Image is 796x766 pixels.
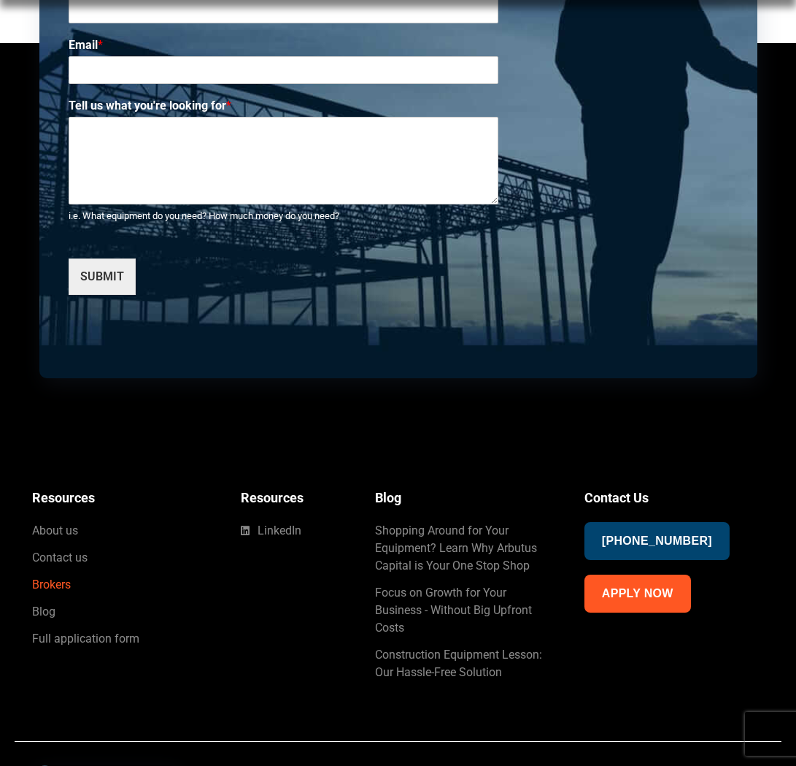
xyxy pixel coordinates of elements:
a: Construction Equipment Lesson: Our Hassle-Free Solution [375,646,555,681]
div: i.e. What equipment do you need? How much money do you need? [69,210,499,223]
span: Brokers [32,576,71,594]
button: SUBMIT [69,258,136,295]
span: LinkedIn [254,522,301,540]
h5: Resources [241,488,346,508]
label: Tell us what you're looking for [69,99,499,114]
a: Full application form [32,630,212,648]
span: [PHONE_NUMBER] [602,531,712,551]
h5: Resources [32,488,212,508]
a: LinkedIn [241,522,346,540]
span: Contact us [32,549,88,567]
a: Shopping Around for Your Equipment? Learn Why Arbutus Capital is Your One Stop Shop [375,522,555,575]
h5: Contact Us [584,488,765,508]
span: About us [32,522,78,540]
span: Full application form [32,630,139,648]
a: Contact us [32,549,212,567]
a: Brokers [32,576,212,594]
label: Email [69,38,499,53]
span: Blog [32,603,55,621]
h5: Blog [375,488,555,508]
a: [PHONE_NUMBER] [584,522,730,560]
span: Apply Now [602,583,673,604]
a: About us [32,522,212,540]
a: Blog [32,603,212,621]
a: Focus on Growth for Your Business - Without Big Upfront Costs [375,584,555,637]
a: Apply Now [584,575,691,613]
